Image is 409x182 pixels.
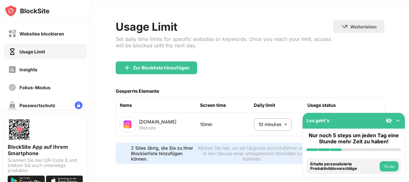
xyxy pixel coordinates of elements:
div: Insights [19,67,37,72]
div: Erhalte personalisierte Produktivitätsvorschläge [310,162,378,171]
img: time-usage-on.svg [8,48,16,56]
div: Websites blockieren [19,31,64,36]
button: Tu es [380,161,398,171]
div: 2 Sites übrig, die Sie zu Ihrer Blockierliste hinzufügen können. [131,145,194,162]
div: BlockSite App auf Ihrem Smartphone [8,144,83,156]
div: Fokus-Modus [19,85,50,90]
div: Items [120,102,200,109]
div: Scannen Sie den QR-Code & und bleiben Sie auch unterwegs produktiv. [8,158,83,173]
div: Weiterleiten [350,24,377,29]
div: Usage Limit [116,20,333,33]
div: Screen time [200,102,254,109]
div: Klicken Sie hier, um ein Upgrade durchzuführen und in den Genuss einer unbegrenzten Blockliste zu... [198,145,307,162]
div: Daily limit [254,102,307,109]
div: Passwortschutz [19,103,55,108]
div: 10min [200,121,254,128]
div: Website [139,125,156,131]
img: eye-not-visible.svg [386,117,392,124]
img: favicons [124,121,131,128]
div: Los geht's [306,118,329,123]
div: Nur noch 5 steps um jeden Tag eine Stunde mehr Zeit zu haben! [306,132,401,145]
div: Usage status [307,102,361,109]
div: Gesperrte Elemente [116,88,159,94]
img: logo-blocksite.svg [4,4,50,17]
div: Zur Blockliste hinzufügen [133,65,189,70]
div: Usage Limit [19,49,45,54]
div: Set daily time limits for specific websites or keywords. Once you reach your limit, access will b... [116,36,333,49]
img: insights-off.svg [8,66,16,74]
img: block-off.svg [8,30,16,38]
img: focus-off.svg [8,83,16,91]
p: 10 minutes [259,121,282,128]
div: [DOMAIN_NAME] [139,118,200,125]
img: lock-menu.svg [75,101,82,109]
img: omni-setup-toggle.svg [395,117,401,124]
img: options-page-qr-code.png [8,118,31,141]
img: password-protection-off.svg [8,101,16,109]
